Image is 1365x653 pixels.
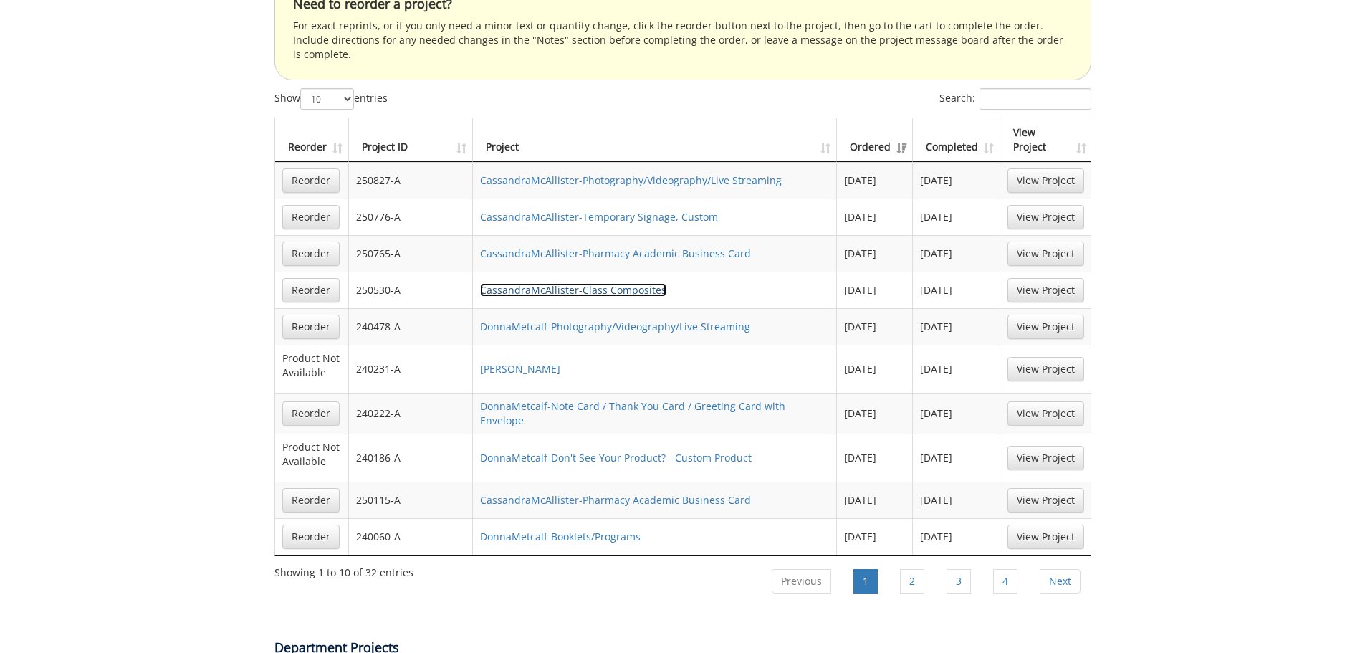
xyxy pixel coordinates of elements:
[1007,278,1084,302] a: View Project
[282,278,340,302] a: Reorder
[837,345,913,393] td: [DATE]
[913,162,1000,199] td: [DATE]
[900,569,924,594] a: 2
[480,210,718,224] a: CassandraMcAllister-Temporary Signage, Custom
[349,393,473,434] td: 240222-A
[939,88,1091,110] label: Search:
[913,345,1000,393] td: [DATE]
[837,393,913,434] td: [DATE]
[853,569,878,594] a: 1
[282,525,340,549] a: Reorder
[1007,488,1084,513] a: View Project
[913,118,1000,162] th: Completed: activate to sort column ascending
[1007,401,1084,426] a: View Project
[349,199,473,235] td: 250776-A
[275,118,349,162] th: Reorder: activate to sort column ascending
[1007,525,1084,549] a: View Project
[349,308,473,345] td: 240478-A
[282,168,340,193] a: Reorder
[1007,446,1084,470] a: View Project
[293,19,1073,62] p: For exact reprints, or if you only need a minor text or quantity change, click the reorder button...
[837,272,913,308] td: [DATE]
[1007,168,1084,193] a: View Project
[837,518,913,555] td: [DATE]
[1000,118,1091,162] th: View Project: activate to sort column ascending
[480,283,666,297] a: CassandraMcAllister-Class Composites
[913,434,1000,482] td: [DATE]
[282,351,341,380] p: Product Not Available
[274,88,388,110] label: Show entries
[282,242,340,266] a: Reorder
[1007,357,1084,381] a: View Project
[980,88,1091,110] input: Search:
[282,440,341,469] p: Product Not Available
[913,272,1000,308] td: [DATE]
[349,518,473,555] td: 240060-A
[274,560,413,580] div: Showing 1 to 10 of 32 entries
[913,199,1000,235] td: [DATE]
[1007,205,1084,229] a: View Project
[993,569,1017,594] a: 4
[480,362,560,376] a: [PERSON_NAME]
[349,272,473,308] td: 250530-A
[837,199,913,235] td: [DATE]
[473,118,838,162] th: Project: activate to sort column ascending
[913,393,1000,434] td: [DATE]
[282,315,340,339] a: Reorder
[480,399,785,427] a: DonnaMetcalf-Note Card / Thank You Card / Greeting Card with Envelope
[1007,315,1084,339] a: View Project
[913,235,1000,272] td: [DATE]
[480,530,641,543] a: DonnaMetcalf-Booklets/Programs
[480,247,751,260] a: CassandraMcAllister-Pharmacy Academic Business Card
[913,482,1000,518] td: [DATE]
[349,118,473,162] th: Project ID: activate to sort column ascending
[837,434,913,482] td: [DATE]
[772,569,831,594] a: Previous
[837,162,913,199] td: [DATE]
[349,235,473,272] td: 250765-A
[913,308,1000,345] td: [DATE]
[480,493,751,507] a: CassandraMcAllister-Pharmacy Academic Business Card
[913,518,1000,555] td: [DATE]
[349,434,473,482] td: 240186-A
[480,320,750,333] a: DonnaMetcalf-Photography/Videography/Live Streaming
[837,235,913,272] td: [DATE]
[1007,242,1084,266] a: View Project
[349,482,473,518] td: 250115-A
[300,88,354,110] select: Showentries
[837,118,913,162] th: Ordered: activate to sort column ascending
[1040,569,1081,594] a: Next
[947,569,971,594] a: 3
[282,205,340,229] a: Reorder
[837,482,913,518] td: [DATE]
[480,451,752,464] a: DonnaMetcalf-Don't See Your Product? - Custom Product
[837,308,913,345] td: [DATE]
[282,401,340,426] a: Reorder
[349,345,473,393] td: 240231-A
[349,162,473,199] td: 250827-A
[480,173,782,187] a: CassandraMcAllister-Photography/Videography/Live Streaming
[282,488,340,513] a: Reorder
